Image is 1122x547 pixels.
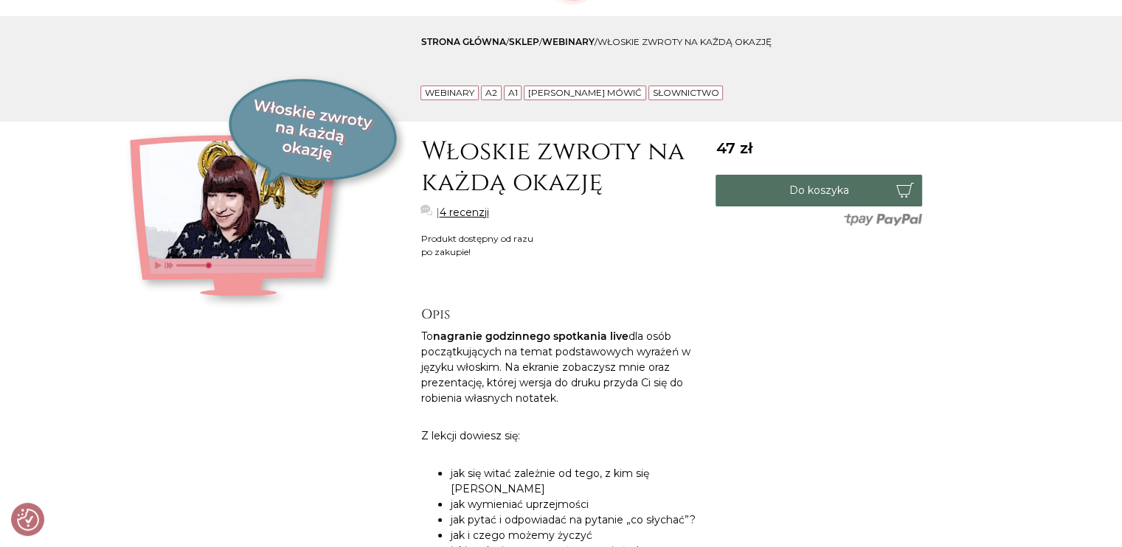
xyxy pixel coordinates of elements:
a: 4 recenzji [439,205,488,220]
h2: Opis [420,307,701,323]
span: Włoskie zwroty na każdą okazję [597,36,771,47]
strong: nagranie godzinnego spotkania live [432,330,628,343]
span: 47 [716,139,752,157]
a: Webinary [425,87,474,98]
button: Preferencje co do zgód [17,509,39,531]
li: jak wymieniać uprzejmości [450,497,701,512]
a: Webinary [541,36,594,47]
a: [PERSON_NAME] mówić [528,87,642,98]
a: A2 [485,87,497,98]
span: / / / [420,36,771,47]
li: jak pytać i odpowiadać na pytanie „co słychać”? [450,512,701,528]
div: Produkt dostępny od razu po zakupie! [420,232,533,259]
a: Strona główna [420,36,505,47]
img: Revisit consent button [17,509,39,531]
a: A1 [508,87,517,98]
a: Słownictwo [653,87,719,98]
li: jak się witać zależnie od tego, z kim się [PERSON_NAME] [450,466,701,497]
p: Z lekcji dowiesz się: [420,428,701,444]
button: Do koszyka [716,175,922,206]
h1: Włoskie zwroty na każdą okazję [420,136,701,198]
a: sklep [508,36,539,47]
li: jak i czego możemy życzyć [450,528,701,543]
p: To dla osób początkujących na temat podstawowych wyrażeń w języku włoskim. Na ekranie zobaczysz m... [420,329,701,406]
